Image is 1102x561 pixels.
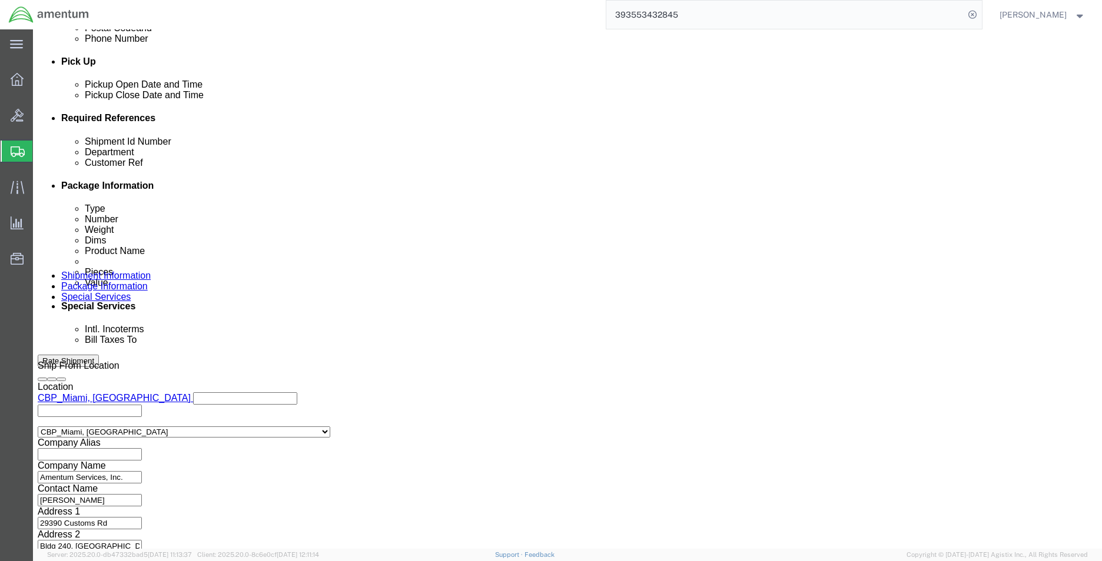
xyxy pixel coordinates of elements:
[33,29,1102,549] iframe: FS Legacy Container
[47,551,192,558] span: Server: 2025.20.0-db47332bad5
[999,8,1086,22] button: [PERSON_NAME]
[525,551,555,558] a: Feedback
[606,1,964,29] input: Search for shipment number, reference number
[907,550,1088,560] span: Copyright © [DATE]-[DATE] Agistix Inc., All Rights Reserved
[277,551,319,558] span: [DATE] 12:11:14
[1000,8,1067,21] span: Joshua Cuentas
[8,6,89,24] img: logo
[197,551,319,558] span: Client: 2025.20.0-8c6e0cf
[495,551,525,558] a: Support
[148,551,192,558] span: [DATE] 11:13:37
